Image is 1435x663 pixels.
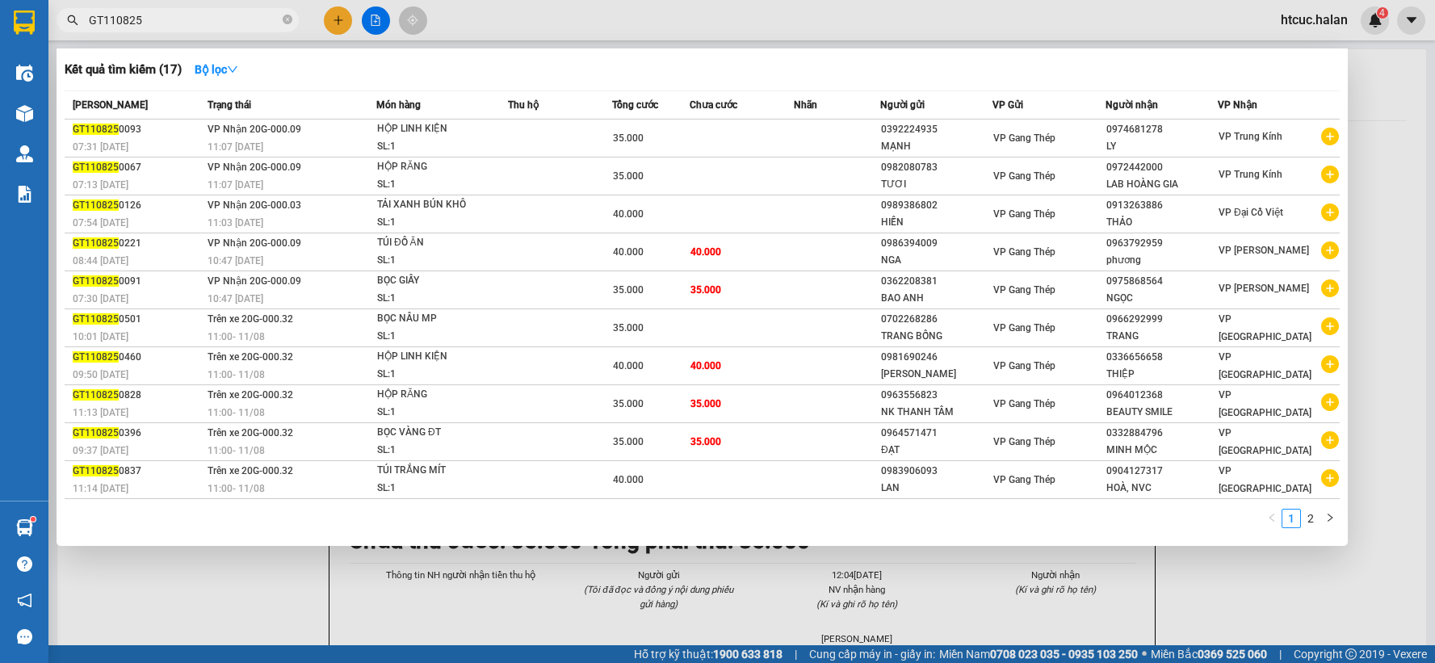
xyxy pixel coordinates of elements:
span: search [67,15,78,26]
span: VP Gang Thép [993,436,1055,447]
div: 0221 [73,235,203,252]
span: 35.000 [613,436,644,447]
li: 1 [1282,509,1301,528]
span: VP Nhận 20G-000.09 [208,275,301,287]
span: close-circle [283,15,292,24]
span: 09:50 [DATE] [73,369,128,380]
div: LAN [881,480,992,497]
span: GT110825 [73,389,119,401]
div: THẢO [1106,214,1217,231]
div: 0972442000 [1106,159,1217,176]
div: SL: 1 [377,480,498,497]
div: SL: 1 [377,290,498,308]
span: 11:00 - 11/08 [208,445,265,456]
span: question-circle [17,556,32,572]
div: 0392224935 [881,121,992,138]
div: LY [1106,138,1217,155]
span: Tổng cước [612,99,658,111]
div: 0126 [73,197,203,214]
li: Next Page [1320,509,1340,528]
span: Người gửi [880,99,925,111]
span: 35.000 [613,284,644,296]
span: 11:13 [DATE] [73,407,128,418]
span: 40.000 [613,208,644,220]
span: Trên xe 20G-000.32 [208,313,293,325]
span: VP Gang Thép [993,246,1055,258]
span: VP Trung Kính [1219,131,1282,142]
span: message [17,629,32,644]
div: TRANG BỐNG [881,328,992,345]
span: Trên xe 20G-000.32 [208,427,293,439]
span: plus-circle [1321,166,1339,183]
span: 11:00 - 11/08 [208,483,265,494]
span: Trên xe 20G-000.32 [208,465,293,476]
span: close-circle [283,13,292,28]
div: TƯƠI [881,176,992,193]
button: right [1320,509,1340,528]
span: plus-circle [1321,241,1339,259]
span: 07:54 [DATE] [73,217,128,229]
div: SL: 1 [377,404,498,422]
span: VP Nhận 20G-000.09 [208,124,301,135]
span: 11:00 - 11/08 [208,407,265,418]
span: 35.000 [613,170,644,182]
span: 35.000 [613,132,644,144]
span: GT110825 [73,199,119,211]
span: VP Nhận 20G-000.09 [208,162,301,173]
div: LAB HOÀNG GIA [1106,176,1217,193]
span: Trạng thái [208,99,251,111]
span: 11:03 [DATE] [208,217,263,229]
div: ĐẠT [881,442,992,459]
div: 0982080783 [881,159,992,176]
span: GT110825 [73,351,119,363]
div: BỌC GIẤY [377,272,498,290]
span: Món hàng [376,99,421,111]
span: 11:00 - 11/08 [208,369,265,380]
div: HỘP LINH KIỆN [377,348,498,366]
span: VP Gửi [992,99,1023,111]
span: 35.000 [613,398,644,409]
div: HỘP RĂNG [377,158,498,176]
div: 0336656658 [1106,349,1217,366]
img: warehouse-icon [16,105,33,122]
strong: Bộ lọc [195,63,238,76]
span: VP Trung Kính [1219,169,1282,180]
span: VP [GEOGRAPHIC_DATA] [1219,465,1311,494]
div: SL: 1 [377,214,498,232]
span: GT110825 [73,162,119,173]
li: Previous Page [1262,509,1282,528]
button: Bộ lọcdown [182,57,251,82]
h3: Kết quả tìm kiếm ( 17 ) [65,61,182,78]
div: THIỆP [1106,366,1217,383]
span: Nhãn [794,99,817,111]
div: 0702268286 [881,311,992,328]
div: 0963556823 [881,387,992,404]
span: GT110825 [73,465,119,476]
span: VP Nhận 20G-000.09 [208,237,301,249]
span: plus-circle [1321,317,1339,335]
span: 10:01 [DATE] [73,331,128,342]
span: VP Gang Thép [993,208,1055,220]
span: 11:14 [DATE] [73,483,128,494]
span: GT110825 [73,427,119,439]
span: VP [GEOGRAPHIC_DATA] [1219,427,1311,456]
span: plus-circle [1321,279,1339,297]
span: VP Đại Cồ Việt [1219,207,1283,218]
div: 0501 [73,311,203,328]
span: 35.000 [613,322,644,334]
span: VP [PERSON_NAME] [1219,283,1309,294]
a: 1 [1282,510,1300,527]
span: 07:13 [DATE] [73,179,128,191]
img: warehouse-icon [16,145,33,162]
span: [PERSON_NAME] [73,99,148,111]
span: down [227,64,238,75]
a: 2 [1302,510,1320,527]
div: 0396 [73,425,203,442]
div: 0460 [73,349,203,366]
div: SL: 1 [377,328,498,346]
span: 40.000 [613,246,644,258]
span: 11:00 - 11/08 [208,331,265,342]
div: TẢI XANH BÚN KHÔ [377,196,498,214]
span: Chưa cước [690,99,737,111]
div: 0989386802 [881,197,992,214]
